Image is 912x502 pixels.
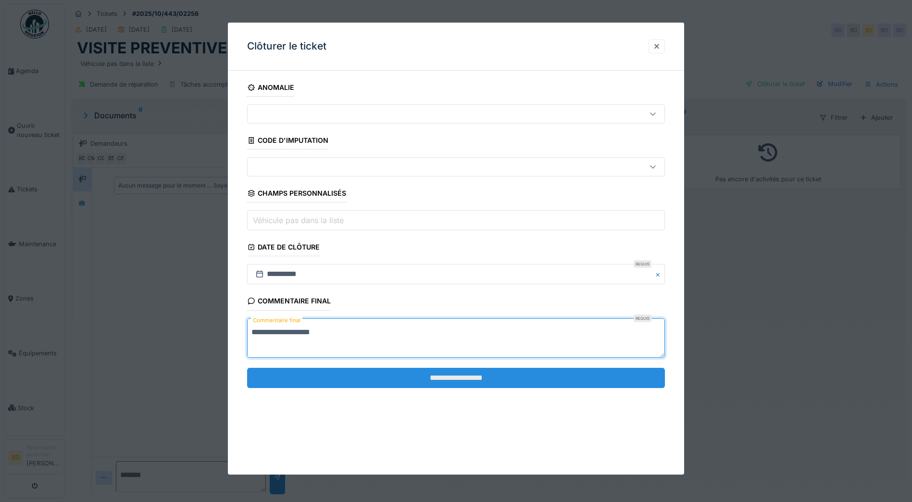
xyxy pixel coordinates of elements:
div: Commentaire final [247,294,331,310]
div: Code d'imputation [247,133,328,150]
h3: Clôturer le ticket [247,40,326,52]
div: Anomalie [247,80,294,97]
label: Commentaire final [251,314,302,326]
label: Véhicule pas dans la liste [251,214,346,226]
button: Close [654,264,665,284]
div: Champs personnalisés [247,186,346,202]
div: Requis [634,314,651,322]
div: Date de clôture [247,240,320,256]
div: Requis [634,260,651,268]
